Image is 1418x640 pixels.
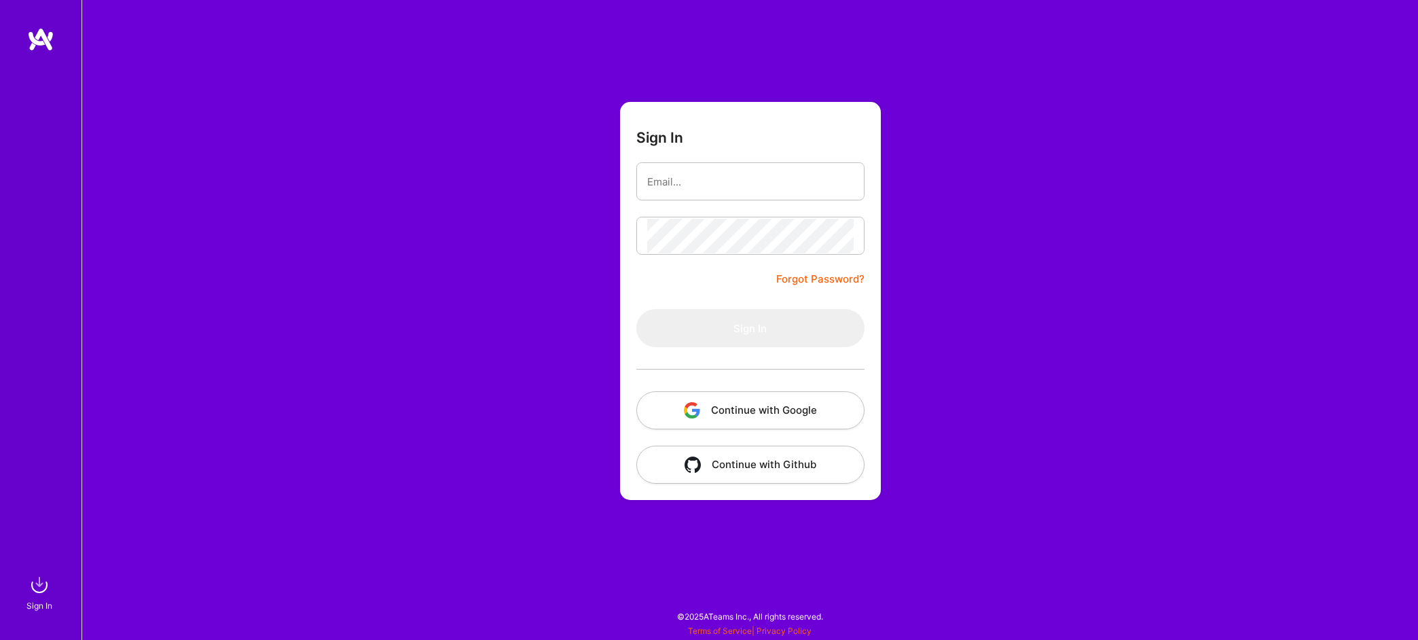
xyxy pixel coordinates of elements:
[636,129,683,146] h3: Sign In
[636,446,865,484] button: Continue with Github
[685,457,701,473] img: icon
[26,571,53,599] img: sign in
[776,271,865,287] a: Forgot Password?
[684,402,700,419] img: icon
[29,571,53,613] a: sign inSign In
[757,626,812,636] a: Privacy Policy
[636,391,865,429] button: Continue with Google
[81,599,1418,633] div: © 2025 ATeams Inc., All rights reserved.
[636,309,865,347] button: Sign In
[688,626,812,636] span: |
[27,27,54,52] img: logo
[26,599,52,613] div: Sign In
[688,626,752,636] a: Terms of Service
[647,164,854,199] input: Email...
